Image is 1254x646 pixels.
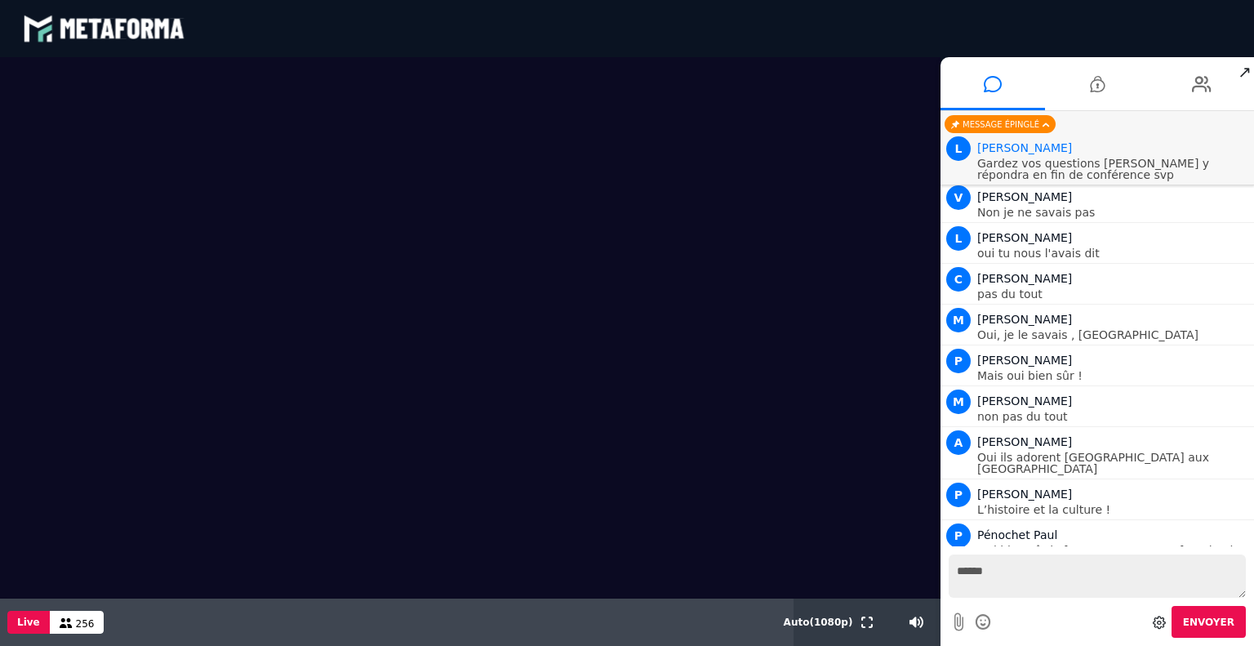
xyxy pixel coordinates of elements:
span: C [946,267,971,292]
p: L’histoire et la culture ! [977,504,1250,515]
p: Oui bien sûr la [GEOGRAPHIC_DATA] est la plus visité [977,545,1250,568]
p: oui tu nous l'avais dit [977,247,1250,259]
button: Auto(1080p) [780,599,856,646]
span: P [946,483,971,507]
span: P [946,523,971,548]
div: Message épinglé [945,115,1056,133]
span: [PERSON_NAME] [977,435,1072,448]
span: L [946,226,971,251]
span: M [946,390,971,414]
span: [PERSON_NAME] [977,231,1072,244]
span: [PERSON_NAME] [977,313,1072,326]
span: ↗ [1235,57,1254,87]
span: M [946,308,971,332]
span: Pénochet Paul [977,528,1057,541]
span: P [946,349,971,373]
span: Auto ( 1080 p) [784,617,853,628]
p: Oui, je le savais , [GEOGRAPHIC_DATA] [977,329,1250,341]
span: V [946,185,971,210]
p: non pas du tout [977,411,1250,422]
span: [PERSON_NAME] [977,394,1072,408]
p: Gardez vos questions [PERSON_NAME] y répondra en fin de conférence svp [977,158,1250,180]
p: Oui ils adorent [GEOGRAPHIC_DATA] aux [GEOGRAPHIC_DATA] [977,452,1250,474]
span: [PERSON_NAME] [977,190,1072,203]
span: [PERSON_NAME] [977,354,1072,367]
span: A [946,430,971,455]
span: Animateur [977,141,1072,154]
span: [PERSON_NAME] [977,488,1072,501]
button: Envoyer [1172,606,1246,638]
p: pas du tout [977,288,1250,300]
span: 256 [76,618,95,630]
span: [PERSON_NAME] [977,272,1072,285]
span: L [946,136,971,161]
p: Non je ne savais pas [977,207,1250,218]
span: Envoyer [1183,617,1234,628]
p: Mais oui bien sûr ! [977,370,1250,381]
button: Live [7,611,50,634]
